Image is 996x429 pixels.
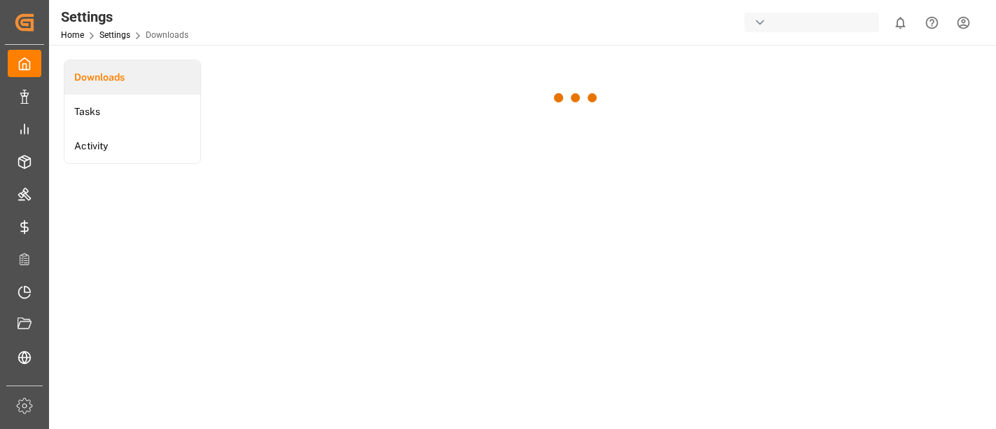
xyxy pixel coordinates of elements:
[99,30,130,40] a: Settings
[61,30,84,40] a: Home
[64,60,200,95] a: Downloads
[64,129,200,163] a: Activity
[885,7,916,39] button: show 0 new notifications
[61,6,188,27] div: Settings
[64,95,200,129] a: Tasks
[916,7,948,39] button: Help Center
